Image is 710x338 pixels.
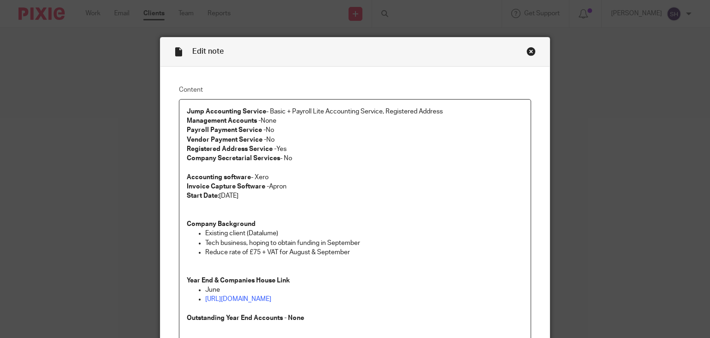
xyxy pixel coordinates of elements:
p: Tech business, hoping to obtain funding in September [205,238,524,248]
strong: Company Background [187,221,256,227]
strong: Start Date: [187,193,219,199]
strong: Vendor Payment Service - [187,137,266,143]
p: Existing client (Datalume) [205,229,524,238]
p: - No [187,154,524,163]
p: Reduce rate of £75 + VAT for August & September [205,248,524,257]
strong: Outstanding Year End Accounts - None [187,315,304,321]
strong: Registered Address Service - [187,146,276,152]
strong: Year End & Companies House Link [187,277,290,284]
p: - Xero Apron [187,173,524,192]
p: [DATE] [187,191,524,200]
p: Yes [187,144,524,154]
strong: Company Secretarial Services [187,155,280,162]
strong: Jump Accounting Service [187,108,266,115]
p: June [205,285,524,294]
strong: Invoice Capture Software - [187,183,269,190]
div: Close this dialog window [526,47,536,56]
span: Edit note [192,48,224,55]
label: Content [179,85,532,94]
a: [URL][DOMAIN_NAME] [205,296,271,302]
strong: Management Accounts - [187,118,261,124]
p: - Basic + Payroll Lite Accounting Service, Registered Address None No No [187,107,524,144]
strong: Accounting software [187,174,251,181]
strong: Payroll Payment Service - [187,127,266,133]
